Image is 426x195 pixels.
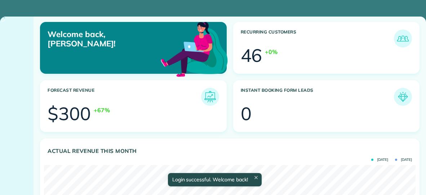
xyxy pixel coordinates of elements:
[241,88,394,106] h3: Instant Booking Form Leads
[159,14,229,83] img: dashboard_welcome-42a62b7d889689a78055ac9021e634bf52bae3f8056760290aed330b23ab8690.png
[241,105,252,123] div: 0
[48,30,168,49] p: Welcome back, [PERSON_NAME]!
[241,30,394,47] h3: Recurring Customers
[48,105,91,123] div: $300
[371,158,388,162] span: [DATE]
[395,158,412,162] span: [DATE]
[168,173,261,186] div: Login successful. Welcome back!
[203,90,217,104] img: icon_forecast_revenue-8c13a41c7ed35a8dcfafea3cbb826a0462acb37728057bba2d056411b612bbbe.png
[241,46,262,64] div: 46
[48,148,412,154] h3: Actual Revenue this month
[48,88,201,106] h3: Forecast Revenue
[265,47,278,56] div: +0%
[396,90,410,104] img: icon_form_leads-04211a6a04a5b2264e4ee56bc0799ec3eb69b7e499cbb523a139df1d13a81ae0.png
[94,106,110,114] div: +67%
[396,31,410,46] img: icon_recurring_customers-cf858462ba22bcd05b5a5880d41d6543d210077de5bb9ebc9590e49fd87d84ed.png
